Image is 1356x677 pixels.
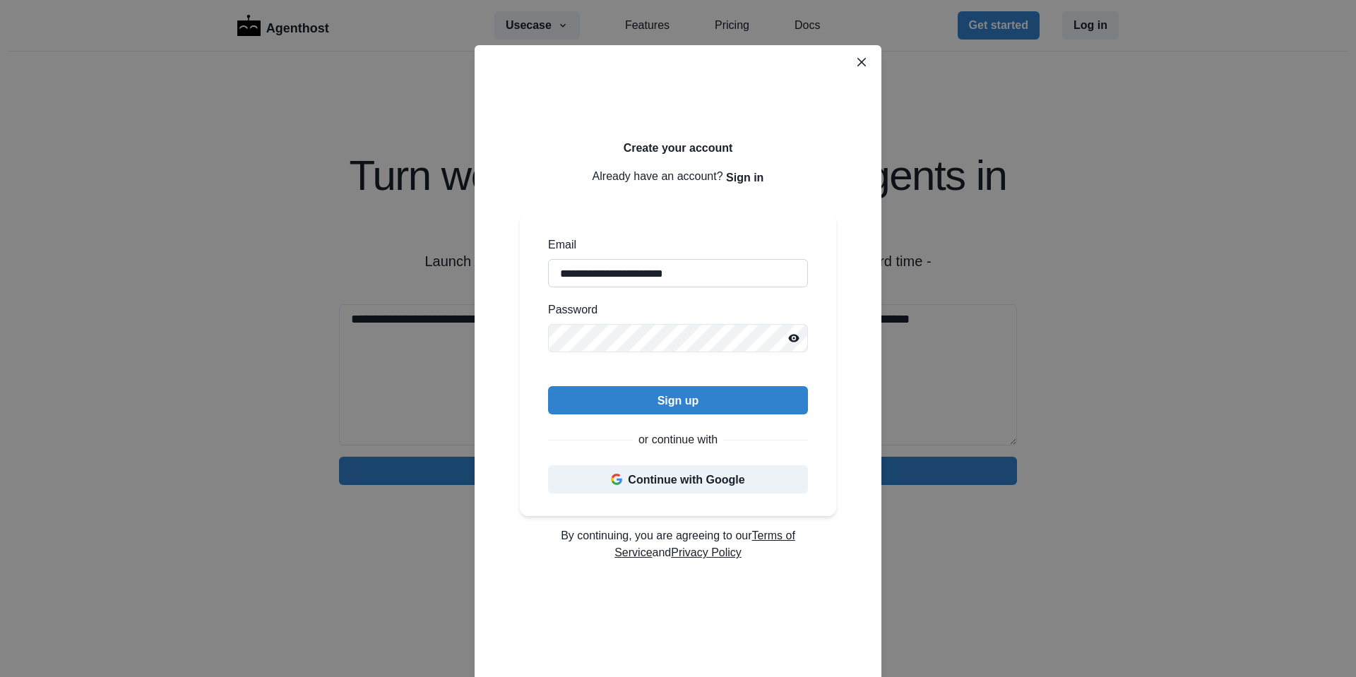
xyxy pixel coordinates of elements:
p: By continuing, you are agreeing to our and [520,527,836,561]
p: Already have an account? [520,163,836,191]
a: Terms of Service [614,529,795,558]
button: Continue with Google [548,465,808,493]
button: Close [850,51,873,73]
button: Sign up [548,386,808,414]
button: Reveal password [780,324,808,352]
label: Password [548,301,799,318]
p: or continue with [638,431,718,448]
h2: Create your account [520,141,836,155]
button: Sign in [726,163,763,191]
a: Privacy Policy [671,546,742,558]
label: Email [548,236,799,253]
